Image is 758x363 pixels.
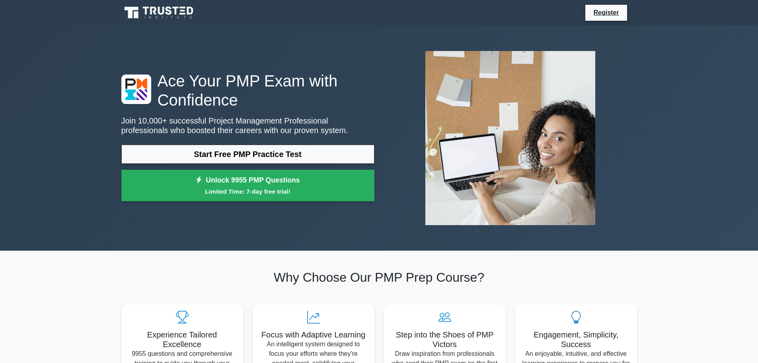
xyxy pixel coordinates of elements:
h5: Focus with Adaptive Learning [259,330,368,339]
h5: Engagement, Simplicity, Success [522,330,631,349]
p: Join 10,000+ successful Project Management Professional professionals who boosted their careers w... [121,116,374,135]
h5: Experience Tailored Excellence [128,330,237,349]
a: Unlock 9955 PMP QuestionsLimited Time: 7-day free trial! [121,170,374,202]
h2: Why Choose Our PMP Prep Course? [121,270,637,285]
a: Register [588,8,624,18]
h5: Step into the Shoes of PMP Victors [390,330,499,349]
a: Start Free PMP Practice Test [121,145,374,164]
small: Limited Time: 7-day free trial! [131,187,364,196]
h1: Ace Your PMP Exam with Confidence [121,71,374,110]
